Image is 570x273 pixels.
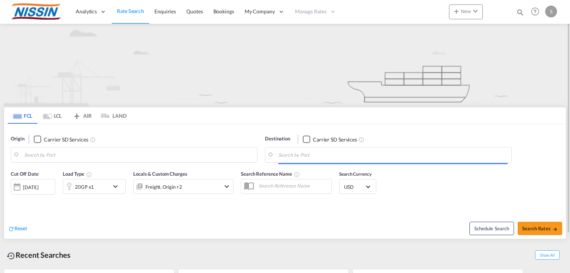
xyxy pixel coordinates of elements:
[469,222,514,235] button: Note: By default Schedule search will only considerorigin ports, destination ports and cut off da...
[294,172,300,178] md-icon: Your search will be saved by the below given name
[4,24,566,106] img: new-FCL.png
[8,107,37,124] md-tab-item: FCL
[24,149,253,160] input: Search by Port
[358,137,364,143] md-icon: Unchecked: Search for CY (Container Yard) services for all selected carriers.Checked : Search for...
[72,111,81,117] md-icon: icon-airplane
[222,182,231,191] md-icon: icon-chevron-down
[133,171,187,177] span: Locals & Custom Charges
[8,107,127,124] md-pagination-wrapper: Use the left and right arrow keys to navigate between tabs
[7,251,16,260] md-icon: icon-backup-restore
[516,8,524,19] div: icon-magnify
[67,107,97,124] md-tab-item: AIR
[344,183,365,190] span: USD
[63,179,126,194] div: 20GP x1icon-chevron-down
[553,227,558,232] md-icon: icon-arrow-right
[186,8,203,14] span: Quotes
[14,225,27,231] span: Reset
[535,250,560,260] span: Show All
[63,171,92,177] span: Load Type
[545,6,557,17] div: S
[86,172,92,178] md-icon: Select multiple loads to view rates
[449,4,483,19] button: icon-plus 400-fgNewicon-chevron-down
[76,8,97,15] span: Analytics
[245,8,275,15] span: My Company
[343,181,372,192] md-select: Select Currency: $ USDUnited States Dollar
[111,182,124,191] md-icon: icon-chevron-down
[8,225,14,232] md-icon: icon-refresh
[278,149,508,160] input: Search by Port
[11,3,61,20] img: 485da9108dca11f0a63a77e390b9b49c.jpg
[11,179,55,195] div: [DATE]
[516,8,524,16] md-icon: icon-magnify
[145,182,182,192] div: Freight Origin Destination Dock Stuffing
[75,182,94,192] div: 20GP x1
[522,225,558,231] span: Search Rates
[23,184,38,191] div: [DATE]
[295,8,327,15] span: Manage Rates
[44,136,88,143] div: Carrier SD Services
[133,179,233,194] div: Freight Origin Destination Dock Stuffingicon-chevron-down
[265,135,290,143] span: Destination
[339,171,371,177] span: Search Currency
[154,8,176,14] span: Enquiries
[97,107,127,124] md-tab-item: LAND
[452,7,461,16] md-icon: icon-plus 400-fg
[303,135,357,143] md-checkbox: Checkbox No Ink
[529,5,545,19] div: Help
[117,8,144,14] span: Rate Search
[11,194,16,204] md-datepicker: Select
[313,136,357,143] div: Carrier SD Services
[4,124,566,239] div: Origin Checkbox No InkUnchecked: Search for CY (Container Yard) services for all selected carrier...
[529,5,541,18] span: Help
[11,135,24,143] span: Origin
[11,171,39,177] span: Cut Off Date
[34,135,88,143] md-checkbox: Checkbox No Ink
[452,8,480,14] span: New
[90,137,96,143] md-icon: Unchecked: Search for CY (Container Yard) services for all selected carriers.Checked : Search for...
[213,8,234,14] span: Bookings
[8,225,27,233] div: icon-refreshReset
[255,180,331,191] input: Search Reference Name
[4,247,73,263] div: Recent Searches
[471,7,480,16] md-icon: icon-chevron-down
[518,222,562,235] button: Search Ratesicon-arrow-right
[241,171,300,177] span: Search Reference Name
[37,107,67,124] md-tab-item: LCL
